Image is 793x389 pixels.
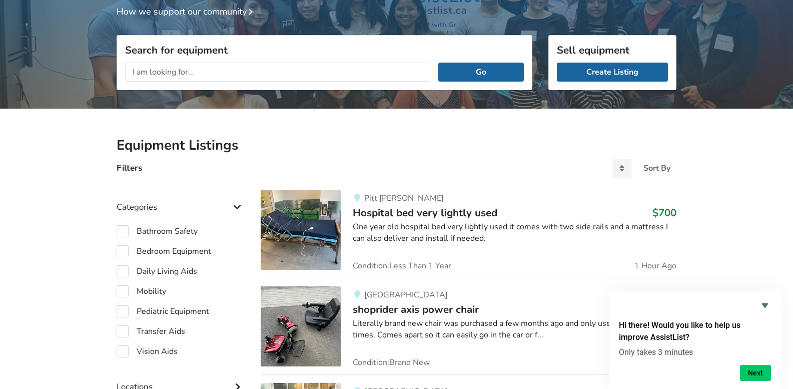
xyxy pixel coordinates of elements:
[634,262,676,270] span: 1 Hour Ago
[125,63,430,82] input: I am looking for...
[261,190,676,278] a: bedroom equipment-hospital bed very lightly usedPitt [PERSON_NAME]Hospital bed very lightly used$...
[353,206,497,220] span: Hospital bed very lightly used
[117,182,245,217] div: Categories
[117,162,142,174] h4: Filters
[619,347,771,357] p: Only takes 3 minutes
[117,265,197,277] label: Daily Living Aids
[117,305,209,317] label: Pediatric Equipment
[643,164,670,172] div: Sort By
[117,345,178,357] label: Vision Aids
[117,137,676,154] h2: Equipment Listings
[261,190,341,270] img: bedroom equipment-hospital bed very lightly used
[353,221,676,244] div: One year old hospital bed very lightly used it comes with two side rails and a mattress I can als...
[652,206,676,219] h3: $700
[261,278,676,374] a: mobility-shoprider axis power chair [GEOGRAPHIC_DATA]shoprider axis power chair$1400Literally bra...
[619,299,771,381] div: Hi there! Would you like to help us improve AssistList?
[117,325,185,337] label: Transfer Aids
[619,319,771,343] h2: Hi there! Would you like to help us improve AssistList?
[759,299,771,311] button: Hide survey
[117,6,257,18] a: How we support our community
[353,262,451,270] span: Condition: Less Than 1 Year
[125,44,524,57] h3: Search for equipment
[557,44,668,57] h3: Sell equipment
[117,245,211,257] label: Bedroom Equipment
[117,225,198,237] label: Bathroom Safety
[353,302,479,316] span: shoprider axis power chair
[557,63,668,82] a: Create Listing
[353,318,676,341] div: Literally brand new chair was purchased a few months ago and only used a hand full of times. Come...
[364,193,444,204] span: Pitt [PERSON_NAME]
[353,358,430,366] span: Condition: Brand New
[364,289,448,300] span: [GEOGRAPHIC_DATA]
[740,365,771,381] button: Next question
[438,63,524,82] button: Go
[117,285,166,297] label: Mobility
[261,286,341,366] img: mobility-shoprider axis power chair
